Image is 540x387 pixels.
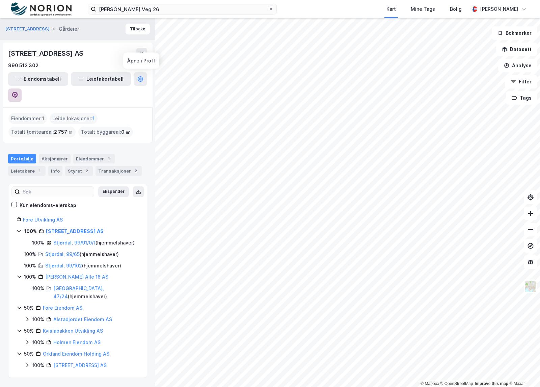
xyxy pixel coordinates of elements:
img: norion-logo.80e7a08dc31c2e691866.png [11,2,72,16]
button: Eiendomstabell [8,72,68,86]
div: 2 [132,167,139,174]
div: ( hjemmelshaver ) [53,239,135,247]
a: [STREET_ADDRESS] AS [53,362,107,368]
div: Gårdeier [59,25,79,33]
div: 2 [83,167,90,174]
button: Datasett [496,43,537,56]
div: 100% [24,262,36,270]
div: 100% [32,315,44,324]
div: [STREET_ADDRESS] AS [8,48,85,59]
div: ( hjemmelshaver ) [45,250,119,258]
a: Stjørdal, 99/91/0/1 [53,240,96,246]
button: Analyse [498,59,537,72]
a: Mapbox [421,381,439,386]
div: 1 [105,155,112,162]
div: Kart [386,5,396,13]
a: Alstadjordet Eiendom AS [53,316,112,322]
button: Tags [506,91,537,105]
span: 1 [92,114,95,123]
div: Info [48,166,62,176]
div: 990 512 302 [8,61,38,70]
div: Leide lokasjoner : [50,113,98,124]
div: Totalt tomteareal : [8,127,76,137]
button: Ekspander [98,186,129,197]
input: Søk [20,187,94,197]
div: [PERSON_NAME] [480,5,518,13]
div: 100% [32,239,44,247]
div: ( hjemmelshaver ) [53,284,139,301]
a: Improve this map [475,381,508,386]
a: Stjørdal, 99/102 [45,263,82,268]
div: 100% [24,250,36,258]
span: 0 ㎡ [121,128,130,136]
div: Portefølje [8,154,36,163]
a: [STREET_ADDRESS] AS [46,228,104,234]
button: Bokmerker [492,26,537,40]
button: Filter [505,75,537,88]
div: ( hjemmelshaver ) [45,262,121,270]
div: 50% [24,327,34,335]
div: Kontrollprogram for chat [506,355,540,387]
span: 2 757 ㎡ [54,128,73,136]
div: 100% [24,273,36,281]
div: 100% [32,284,44,292]
div: 50% [24,350,34,358]
div: Leietakere [8,166,46,176]
button: Tilbake [126,24,150,34]
div: Totalt byggareal : [78,127,133,137]
a: Fore Eiendom AS [43,305,82,311]
div: Bolig [450,5,462,13]
span: 1 [42,114,44,123]
a: OpenStreetMap [440,381,473,386]
div: 50% [24,304,34,312]
input: Søk på adresse, matrikkel, gårdeiere, leietakere eller personer [96,4,268,14]
a: Orkland Eiendom Holding AS [43,351,109,357]
a: Fore Utvikling AS [23,217,63,223]
div: 100% [24,227,37,235]
div: Eiendommer : [8,113,47,124]
a: [PERSON_NAME] Alle 16 AS [45,274,108,280]
a: Stjørdal, 99/65 [45,251,80,257]
div: Kun eiendoms-eierskap [20,201,76,209]
a: [GEOGRAPHIC_DATA], 47/24 [53,285,104,299]
iframe: Chat Widget [506,355,540,387]
div: Transaksjoner [96,166,142,176]
div: Eiendommer [73,154,115,163]
div: 1 [36,167,43,174]
div: Mine Tags [411,5,435,13]
div: Styret [65,166,93,176]
div: 100% [32,361,44,369]
button: [STREET_ADDRESS] [5,26,51,32]
div: 100% [32,338,44,346]
a: Kvislabakken Utvikling AS [43,328,103,334]
img: Z [524,280,537,293]
div: Aksjonærer [39,154,71,163]
a: Holmen Eiendom AS [53,339,101,345]
button: Leietakertabell [71,72,131,86]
